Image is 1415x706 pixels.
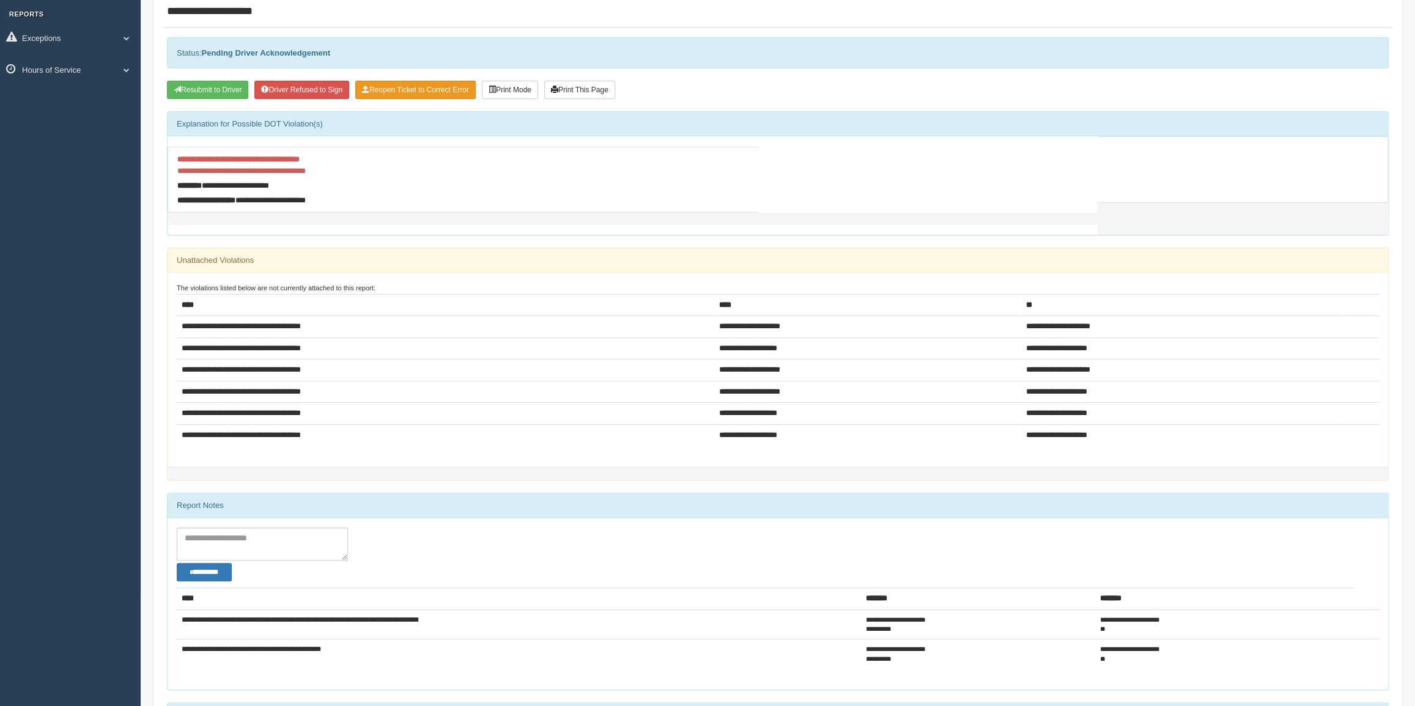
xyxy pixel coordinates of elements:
div: Explanation for Possible DOT Violation(s) [168,112,1388,136]
button: Resubmit To Driver [167,81,248,99]
button: Reopen Ticket [355,81,476,99]
button: Change Filter Options [177,563,232,581]
button: Print This Page [544,81,615,99]
small: The violations listed below are not currently attached to this report: [177,284,375,292]
div: Status: [167,37,1389,68]
div: Report Notes [168,493,1388,518]
button: Driver Refused to Sign [254,81,349,99]
button: Print Mode [482,81,538,99]
div: Unattached Violations [168,248,1388,273]
strong: Pending Driver Acknowledgement [201,48,330,57]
